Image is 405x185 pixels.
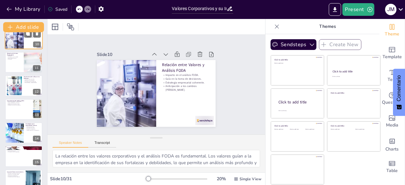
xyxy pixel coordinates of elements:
button: Create New [319,39,361,50]
button: Transcript [88,141,116,148]
button: Add slide [3,22,44,32]
button: J M [385,3,396,16]
p: Ejemplos de Valores Corporativos [7,52,22,56]
div: Click to add title [331,125,376,127]
div: 14 [5,122,42,143]
p: Impacto en el análisis FODA. [163,74,210,83]
div: Click to add text [274,129,289,130]
div: Click to add text [305,129,320,130]
span: Theme [385,31,399,38]
div: Click to add title [278,100,319,105]
div: Click to add title [331,91,376,94]
div: 20 % [214,176,229,182]
p: Casos de Éxito en la Industria [7,171,24,173]
input: Insert title [172,4,226,13]
div: Slide 10 / 31 [50,176,146,182]
p: Relación con la misión y visión. [7,103,31,105]
p: Maximizar fortalezas y oportunidades. [7,101,31,102]
p: Compromiso de los empleados. [7,151,40,153]
div: Click to add body [278,110,318,112]
button: Speaker Notes [53,141,88,148]
p: Relación entre Valores y Análisis FODA [163,63,212,79]
div: Click to add text [274,63,320,64]
p: Ajuste de estrategias. [7,151,40,152]
p: Guía en la toma de decisiones. [26,34,41,35]
div: 15 [33,159,40,165]
p: Compromiso con la calidad. [7,56,22,58]
p: Alineación de objetivos. [26,128,40,130]
textarea: La relación entre los valores corporativos y el análisis FODA es fundamental. Los valores guían a... [53,150,260,167]
p: Estrategias para Implementar Valores [26,123,40,126]
p: Integridad. [7,55,22,57]
div: Get real-time input from your audience [379,87,405,110]
p: Themes [282,19,373,34]
div: 14 [33,136,40,141]
div: Click to add title [274,125,320,127]
div: Add ready made slides [379,42,405,65]
div: Click to add text [332,76,374,77]
div: Layout [50,22,60,32]
button: Sendsteps [271,39,316,50]
p: Innovación. [7,59,22,60]
p: Mitigar debilidades y amenazas. [7,102,31,103]
p: Sostenibilidad y responsabilidad. [24,82,40,83]
div: 10 [33,42,41,47]
font: Comentario [396,75,402,102]
p: Resultados sobresalientes. [7,175,24,176]
p: Impacto en el análisis FODA. [26,32,41,34]
span: Text [388,76,396,83]
button: Present [342,3,374,16]
p: Cumplimiento de regulaciones. [24,81,40,82]
div: 11 [33,65,40,71]
p: Conclusiones del Análisis FODA [7,100,31,102]
p: Ejemplos de integración exitosa. [7,173,24,174]
button: Delete Slide [33,30,41,38]
div: Click to add title [274,59,320,61]
button: Comentarios - Mostrar encuesta [393,69,405,116]
button: My Library [5,4,43,14]
p: Evaluación regular. [7,148,40,149]
span: Questions [382,99,402,106]
p: Estrategia empresarial coherente. [162,81,210,90]
div: 13 [33,112,40,118]
div: Click to add text [355,129,375,130]
div: Add a table [379,156,405,178]
button: Duplicate Slide [24,30,32,38]
p: Anticipación a los cambios [PERSON_NAME]. [26,36,41,38]
div: Click to add text [331,129,351,130]
p: Comunicación interna. [26,127,40,129]
p: Influencia en el análisis FODA. [7,174,24,175]
span: Position [67,23,74,31]
span: Table [386,167,398,174]
div: Click to add title [333,70,375,73]
p: Impacto positivo en la reputación. [26,130,40,131]
div: 13 [5,99,42,120]
div: Slide 10 [100,46,151,57]
div: Add charts and graphs [379,133,405,156]
div: J M [385,4,396,15]
p: Anticipación a los cambios [PERSON_NAME]. [161,85,209,97]
span: Template [383,53,402,60]
div: 15 [5,146,42,167]
div: Click to add text [290,129,304,130]
p: Confianza del consumidor. [24,79,40,80]
div: 11 [5,52,42,73]
p: Evaluación de Impacto [7,147,40,149]
div: Add text boxes [379,65,405,87]
p: Inspiración para otras empresas. [7,176,24,178]
div: Change the overall theme [379,19,405,42]
p: Reputación de la empresa. [24,80,40,81]
span: Media [386,122,398,129]
span: Charts [385,146,399,153]
button: Export to PowerPoint [329,3,341,16]
p: Estrategia empresarial coherente. [26,35,41,36]
span: Single View [240,176,261,182]
div: Saved [48,6,67,12]
div: 12 [5,75,42,96]
div: Add images, graphics, shapes or video [379,110,405,133]
p: Guía en la toma de decisiones. [163,77,210,86]
div: 12 [33,89,40,95]
p: Adaptación al entorno cambiante. [7,104,31,106]
div: 10 [5,28,43,50]
p: Responsabilidad social. [7,58,22,59]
